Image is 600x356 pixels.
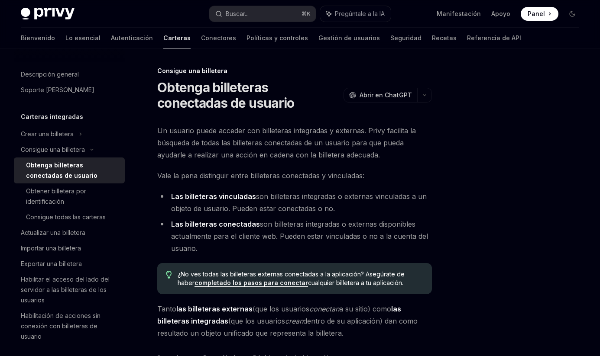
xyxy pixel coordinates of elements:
[178,270,405,286] font: ¿No ves todas las billeteras externas conectadas a la aplicación? Asegúrate de haber
[157,67,227,74] font: Consigue una billetera
[246,28,308,48] a: Políticas y controles
[491,10,510,17] font: Apoyo
[14,308,125,344] a: Habilitación de acciones sin conexión con billeteras de usuario
[65,28,101,48] a: Lo esencial
[21,8,75,20] img: logotipo oscuro
[246,34,308,42] font: Políticas y controles
[467,28,521,48] a: Referencia de API
[14,225,125,241] a: Actualizar una billetera
[285,317,303,325] font: crean
[157,80,294,111] font: Obtenga billeteras conectadas de usuario
[171,192,256,201] font: Las billeteras vinculadas
[521,7,558,21] a: Panel
[21,113,83,120] font: Carteras integradas
[209,6,316,22] button: Buscar...⌘K
[21,34,55,42] font: Bienvenido
[21,28,55,48] a: Bienvenido
[467,34,521,42] font: Referencia de API
[26,161,97,179] font: Obtenga billeteras conectadas de usuario
[390,28,422,48] a: Seguridad
[14,209,125,225] a: Consigue todas las carteras
[226,10,249,17] font: Buscar...
[14,272,125,308] a: Habilitar el acceso del lado del servidor a las billeteras de los usuarios
[339,305,391,313] font: a su sitio) como
[166,271,172,279] svg: Consejo
[176,305,253,313] font: las billeteras externas
[528,10,545,17] font: Panel
[26,187,86,205] font: Obtener billetera por identificación
[171,220,428,253] font: son billeteras integradas o externas disponibles actualmente para el cliente web. Pueden estar vi...
[21,130,74,138] font: Crear una billetera
[21,244,81,252] font: Importar una billetera
[111,34,153,42] font: Autenticación
[432,34,457,42] font: Recetas
[14,183,125,209] a: Obtener billetera por identificación
[157,305,176,313] font: Tanto
[360,91,412,99] font: Abrir en ChatGPT
[111,28,153,48] a: Autenticación
[318,34,380,42] font: Gestión de usuarios
[432,28,457,48] a: Recetas
[21,86,94,93] font: Soporte [PERSON_NAME]
[21,71,79,78] font: Descripción general
[171,220,260,228] font: Las billeteras conectadas
[14,241,125,256] a: Importar una billetera
[320,6,391,22] button: Pregúntale a la IA
[201,28,236,48] a: Conectores
[157,171,364,180] font: Vale la pena distinguir entre billeteras conectadas y vinculadas:
[253,305,309,313] font: (que los usuarios
[201,34,236,42] font: Conectores
[26,213,106,221] font: Consigue todas las carteras
[14,82,125,98] a: Soporte [PERSON_NAME]
[307,10,311,17] font: K
[565,7,579,21] button: Activar el modo oscuro
[437,10,481,17] font: Manifestación
[228,317,285,325] font: (que los usuarios
[302,10,307,17] font: ⌘
[14,157,125,183] a: Obtenga billeteras conectadas de usuario
[157,126,416,159] font: Un usuario puede acceder con billeteras integradas y externas. Privy facilita la búsqueda de toda...
[21,229,85,236] font: Actualizar una billetera
[163,34,191,42] font: Carteras
[14,256,125,272] a: Exportar una billetera
[195,279,308,287] a: completado los pasos para conectar
[65,34,101,42] font: Lo esencial
[171,192,427,213] font: son billeteras integradas o externas vinculadas a un objeto de usuario. Pueden estar conectadas o...
[309,305,339,313] font: conectan
[344,88,417,103] button: Abrir en ChatGPT
[308,279,403,286] font: cualquier billetera a tu aplicación.
[21,146,85,153] font: Consigue una billetera
[21,260,82,267] font: Exportar una billetera
[318,28,380,48] a: Gestión de usuarios
[21,276,110,304] font: Habilitar el acceso del lado del servidor a las billeteras de los usuarios
[437,10,481,18] a: Manifestación
[163,28,191,48] a: Carteras
[21,312,101,340] font: Habilitación de acciones sin conexión con billeteras de usuario
[335,10,385,17] font: Pregúntale a la IA
[491,10,510,18] a: Apoyo
[14,67,125,82] a: Descripción general
[390,34,422,42] font: Seguridad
